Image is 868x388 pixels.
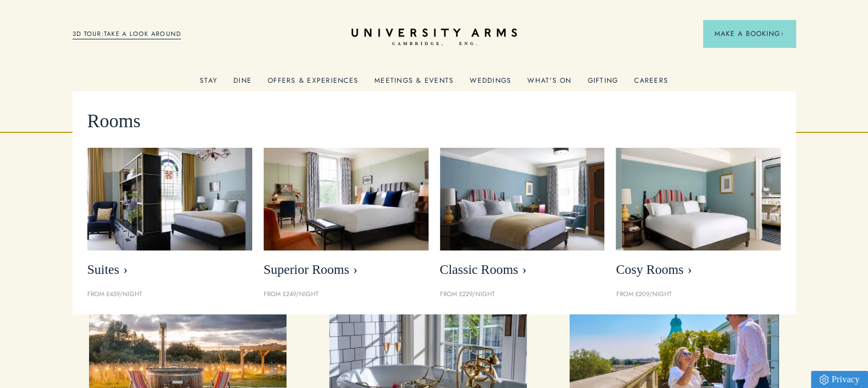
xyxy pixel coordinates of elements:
span: Superior Rooms [264,262,429,278]
button: Make a BookingArrow icon [703,20,796,47]
img: image-7eccef6fe4fe90343db89eb79f703814c40db8b4-400x250-jpg [440,148,605,251]
img: image-5bdf0f703dacc765be5ca7f9d527278f30b65e65-400x250-jpg [264,148,429,251]
a: Dine [233,76,252,91]
p: From £229/night [440,289,605,300]
a: image-21e87f5add22128270780cf7737b92e839d7d65d-400x250-jpg Suites [87,148,252,284]
img: Privacy [819,375,829,385]
span: Make a Booking [714,29,784,39]
span: Classic Rooms [440,262,605,278]
span: Rooms [87,106,141,136]
a: Gifting [588,76,619,91]
p: From £209/night [616,289,781,300]
img: Arrow icon [780,32,784,36]
a: Careers [634,76,668,91]
p: From £249/night [264,289,429,300]
a: Offers & Experiences [268,76,358,91]
a: image-5bdf0f703dacc765be5ca7f9d527278f30b65e65-400x250-jpg Superior Rooms [264,148,429,284]
a: image-7eccef6fe4fe90343db89eb79f703814c40db8b4-400x250-jpg Classic Rooms [440,148,605,284]
a: What's On [527,76,571,91]
a: 3D TOUR:TAKE A LOOK AROUND [72,29,181,39]
a: Stay [200,76,217,91]
a: Meetings & Events [374,76,454,91]
span: Cosy Rooms [616,262,781,278]
a: Privacy [811,371,868,388]
p: From £459/night [87,289,252,300]
a: Weddings [470,76,511,91]
span: Suites [87,262,252,278]
img: image-0c4e569bfe2498b75de12d7d88bf10a1f5f839d4-400x250-jpg [616,148,781,251]
a: Home [352,29,517,46]
a: image-0c4e569bfe2498b75de12d7d88bf10a1f5f839d4-400x250-jpg Cosy Rooms [616,148,781,284]
img: image-21e87f5add22128270780cf7737b92e839d7d65d-400x250-jpg [87,148,252,251]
